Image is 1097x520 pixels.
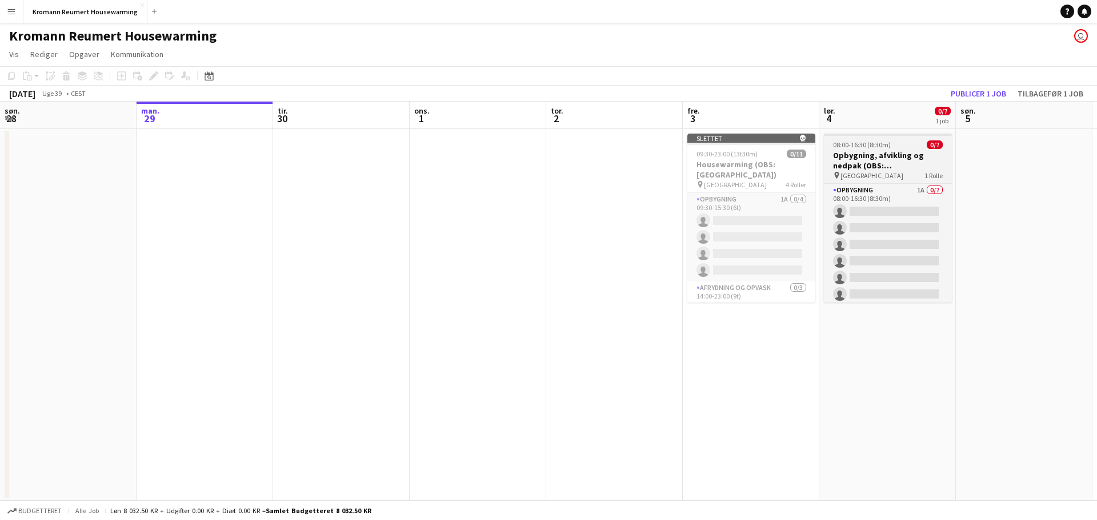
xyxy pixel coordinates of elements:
[833,140,891,149] span: 08:00-16:30 (8t30m)
[687,193,815,281] app-card-role: Opbygning1A0/409:30-15:30 (6t)
[1013,86,1088,101] button: Tilbagefør 1 job
[687,134,815,303] app-job-card: Slettet 09:30-23:00 (13t30m)0/11Housewarming (OBS: [GEOGRAPHIC_DATA]) [GEOGRAPHIC_DATA]4 RollerOp...
[111,49,163,59] span: Kommunikation
[959,112,976,125] span: 5
[551,106,563,116] span: tor.
[840,171,903,180] span: [GEOGRAPHIC_DATA]
[9,49,19,59] span: Vis
[110,506,371,515] div: Løn 8 032.50 KR + Udgifter 0.00 KR + Diæt 0.00 KR =
[23,1,147,23] button: Kromann Reumert Housewarming
[414,106,430,116] span: ons.
[5,106,20,116] span: søn.
[935,107,951,115] span: 0/7
[9,88,35,99] div: [DATE]
[266,506,371,515] span: Samlet budgetteret 8 032.50 KR
[278,106,288,116] span: tir.
[9,27,217,45] h1: Kromann Reumert Housewarming
[549,112,563,125] span: 2
[65,47,104,62] a: Opgaver
[73,506,101,515] span: Alle job
[276,112,288,125] span: 30
[71,89,86,98] div: CEST
[687,159,815,180] h3: Housewarming (OBS: [GEOGRAPHIC_DATA])
[696,150,758,158] span: 09:30-23:00 (13t30m)
[3,112,20,125] span: 28
[687,281,815,353] app-card-role: Afrydning og opvask0/314:00-23:00 (9t)
[787,150,806,158] span: 0/11
[106,47,168,62] a: Kommunikation
[30,49,58,59] span: Rediger
[824,184,952,322] app-card-role: Opbygning1A0/708:00-16:30 (8t30m)
[38,89,66,98] span: Uge 39
[413,112,430,125] span: 1
[924,171,943,180] span: 1 Rolle
[687,106,700,116] span: fre.
[687,134,815,143] div: Slettet
[139,112,159,125] span: 29
[786,180,806,189] span: 4 Roller
[927,140,943,149] span: 0/7
[6,505,63,517] button: Budgetteret
[822,112,835,125] span: 4
[5,47,23,62] a: Vis
[946,86,1011,101] button: Publicer 1 job
[824,134,952,303] app-job-card: 08:00-16:30 (8t30m)0/7Opbygning, afvikling og nedpak (OBS: [GEOGRAPHIC_DATA]) [GEOGRAPHIC_DATA]1 ...
[141,106,159,116] span: man.
[18,507,62,515] span: Budgetteret
[960,106,976,116] span: søn.
[824,150,952,171] h3: Opbygning, afvikling og nedpak (OBS: [GEOGRAPHIC_DATA])
[935,116,950,125] div: 1 job
[824,106,835,116] span: lør.
[1074,29,1088,43] app-user-avatar: Carla Sørensen
[69,49,99,59] span: Opgaver
[26,47,62,62] a: Rediger
[704,180,767,189] span: [GEOGRAPHIC_DATA]
[686,112,700,125] span: 3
